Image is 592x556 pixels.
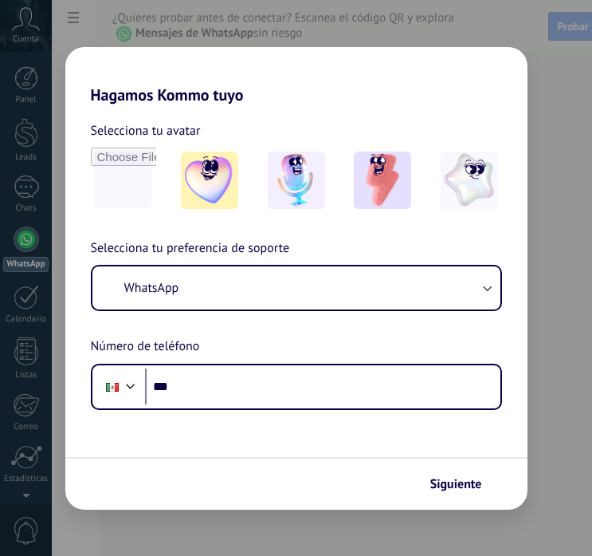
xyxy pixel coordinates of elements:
[92,266,500,310] button: WhatsApp
[97,370,127,404] div: Mexico: + 52
[65,47,527,104] h2: Hagamos Kommo tuyo
[181,152,238,209] img: -1.jpeg
[91,120,201,141] span: Selecciona tu avatar
[124,280,179,296] span: WhatsApp
[441,152,498,209] img: -4.jpeg
[91,239,290,259] span: Selecciona tu preferencia de soporte
[354,152,411,209] img: -3.jpeg
[423,471,504,498] button: Siguiente
[430,479,482,490] span: Siguiente
[91,337,200,357] span: Número de teléfono
[268,152,325,209] img: -2.jpeg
